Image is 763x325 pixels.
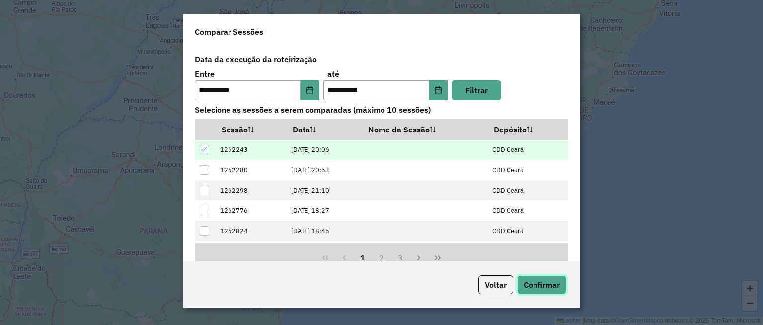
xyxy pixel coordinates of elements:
td: 1262824 [215,221,286,241]
td: CDD Ceará [487,140,568,160]
label: Selecione as sessões a serem comparadas (máximo 10 sessões) [189,100,574,119]
button: 3 [391,248,410,267]
td: [DATE] 20:06 [286,140,362,160]
td: 1262776 [215,200,286,221]
td: CDD Ceará [487,200,568,221]
button: Last Page [428,248,447,267]
td: [DATE] 21:10 [286,180,362,200]
th: Sessão [215,119,286,140]
button: Choose Date [429,80,448,100]
th: Nome da Sessão [361,119,487,140]
button: Confirmar [517,275,566,294]
label: Entre [195,68,215,80]
th: Data [286,119,362,140]
button: 1 [353,248,372,267]
td: 1262298 [215,180,286,200]
td: CDD Ceará [487,160,568,180]
td: [DATE] 18:27 [286,200,362,221]
button: Next Page [410,248,429,267]
td: [DATE] 19:20 [286,241,362,261]
td: [DATE] 20:53 [286,160,362,180]
button: 2 [372,248,391,267]
label: até [327,68,339,80]
th: Depósito [487,119,568,140]
td: CDD Ceará [487,180,568,200]
label: Data da execução da roteirização [189,50,574,68]
td: CDD Ceará [487,221,568,241]
h4: Comparar Sessões [195,26,263,38]
button: Voltar [478,275,513,294]
td: [DATE] 18:45 [286,221,362,241]
td: 1262280 [215,160,286,180]
td: CDD Ceará [487,241,568,261]
button: Filtrar [452,80,501,100]
button: Choose Date [301,80,319,100]
td: 1262243 [215,140,286,160]
td: 1262882 [215,241,286,261]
